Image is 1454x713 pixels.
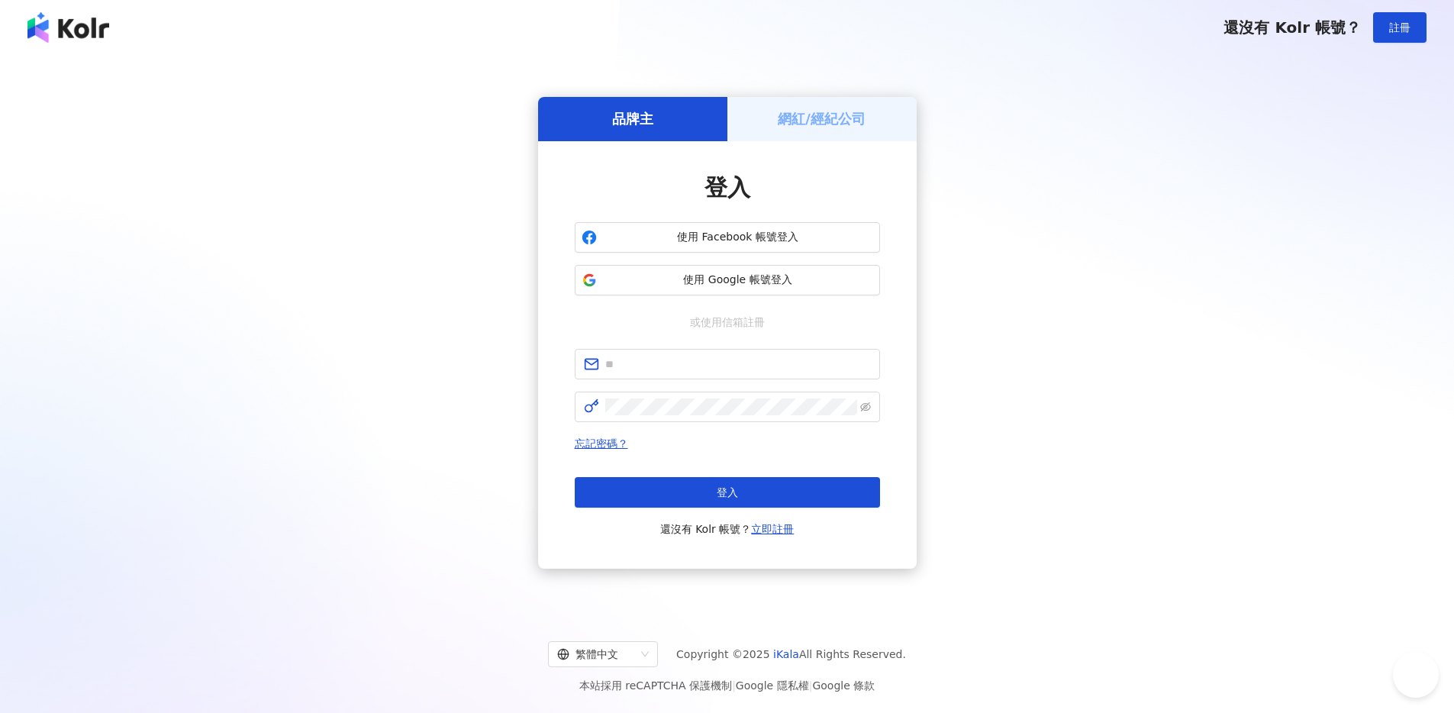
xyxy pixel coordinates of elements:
[557,642,635,666] div: 繁體中文
[575,437,628,450] a: 忘記密碼？
[736,679,809,692] a: Google 隱私權
[778,109,866,128] h5: 網紅/經紀公司
[612,109,653,128] h5: 品牌主
[579,676,875,695] span: 本站採用 reCAPTCHA 保護機制
[809,679,813,692] span: |
[732,679,736,692] span: |
[676,645,906,663] span: Copyright © 2025 All Rights Reserved.
[27,12,109,43] img: logo
[717,486,738,498] span: 登入
[704,174,750,201] span: 登入
[603,273,873,288] span: 使用 Google 帳號登入
[660,520,795,538] span: 還沒有 Kolr 帳號？
[860,402,871,412] span: eye-invisible
[751,523,794,535] a: 立即註冊
[812,679,875,692] a: Google 條款
[1393,652,1439,698] iframe: Help Scout Beacon - Open
[679,314,775,331] span: 或使用信箱註冊
[1223,18,1361,37] span: 還沒有 Kolr 帳號？
[575,265,880,295] button: 使用 Google 帳號登入
[603,230,873,245] span: 使用 Facebook 帳號登入
[1389,21,1410,34] span: 註冊
[773,648,799,660] a: iKala
[1373,12,1427,43] button: 註冊
[575,477,880,508] button: 登入
[575,222,880,253] button: 使用 Facebook 帳號登入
